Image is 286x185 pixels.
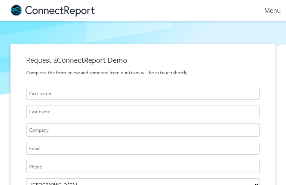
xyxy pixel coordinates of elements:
input: Phone [26,160,260,173]
div: Complete the form below and someone from our team will be in touch shortly [26,69,260,76]
span: ConnectReport Demo [57,54,127,65]
input: First name [26,87,260,100]
div: Request a [26,55,260,65]
div: Menu [254,6,281,15]
input: Last name [26,105,260,118]
input: Company [26,123,260,137]
input: Email [26,142,260,155]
